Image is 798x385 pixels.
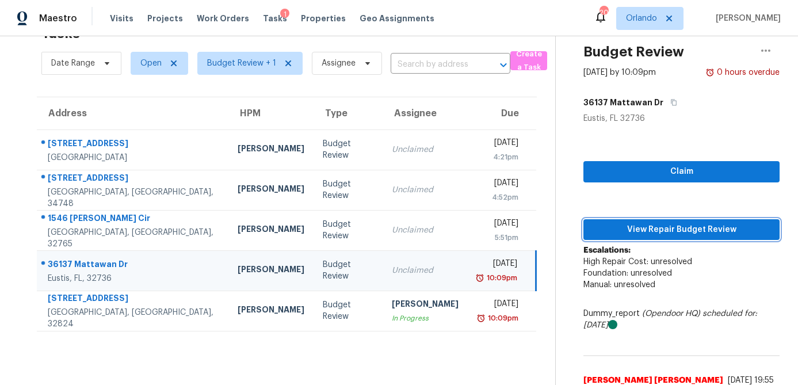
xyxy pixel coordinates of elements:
div: [DATE] [477,298,518,312]
span: Work Orders [197,13,249,24]
span: Foundation: unresolved [583,269,672,277]
span: Properties [301,13,346,24]
span: Geo Assignments [360,13,434,24]
div: [PERSON_NAME] [238,223,304,238]
img: Overdue Alarm Icon [705,67,715,78]
div: Budget Review [323,219,373,242]
div: 1 [280,9,289,20]
div: 10:09pm [486,312,518,324]
div: Budget Review [323,259,373,282]
div: [GEOGRAPHIC_DATA], [GEOGRAPHIC_DATA], 32824 [48,307,219,330]
div: [STREET_ADDRESS] [48,138,219,152]
div: 1546 [PERSON_NAME] Cir [48,212,219,227]
div: Dummy_report [583,308,780,331]
div: [PERSON_NAME] [392,298,459,312]
button: Open [495,57,511,73]
div: In Progress [392,312,459,324]
div: [DATE] [477,177,518,192]
div: [GEOGRAPHIC_DATA], [GEOGRAPHIC_DATA], 32765 [48,227,219,250]
h5: 36137 Mattawan Dr [583,97,663,108]
img: Overdue Alarm Icon [475,272,484,284]
span: Maestro [39,13,77,24]
div: Unclaimed [392,144,459,155]
div: [STREET_ADDRESS] [48,172,219,186]
th: Address [37,97,228,129]
h2: Budget Review [583,46,684,58]
div: 4:52pm [477,192,518,203]
span: Assignee [322,58,356,69]
div: [DATE] [477,218,518,232]
button: Create a Task [510,51,547,70]
img: Overdue Alarm Icon [476,312,486,324]
button: Copy Address [663,92,679,113]
span: Manual: unresolved [583,281,655,289]
div: [PERSON_NAME] [238,143,304,157]
span: Date Range [51,58,95,69]
div: Eustis, FL 32736 [583,113,780,124]
div: [DATE] [477,258,517,272]
span: View Repair Budget Review [593,223,770,237]
span: Tasks [263,14,287,22]
div: [DATE] [477,137,518,151]
span: Open [140,58,162,69]
b: Escalations: [583,246,631,254]
button: View Repair Budget Review [583,219,780,241]
div: 10:09pm [484,272,517,284]
span: Visits [110,13,133,24]
div: Budget Review [323,138,373,161]
div: 20 [600,7,608,18]
span: Orlando [626,13,657,24]
div: Budget Review [323,299,373,322]
span: Projects [147,13,183,24]
span: [PERSON_NAME] [711,13,781,24]
div: Unclaimed [392,224,459,236]
div: Eustis, FL, 32736 [48,273,219,284]
div: Unclaimed [392,265,459,276]
span: Create a Task [516,48,541,74]
i: (Opendoor HQ) [642,310,700,318]
input: Search by address [391,56,478,74]
div: [PERSON_NAME] [238,264,304,278]
h2: Tasks [41,28,80,39]
div: 36137 Mattawan Dr [48,258,219,273]
div: [STREET_ADDRESS] [48,292,219,307]
span: Claim [593,165,770,179]
div: 0 hours overdue [715,67,780,78]
th: Type [314,97,383,129]
th: Due [468,97,536,129]
div: [PERSON_NAME] [238,304,304,318]
th: HPM [228,97,314,129]
div: 4:21pm [477,151,518,163]
div: [DATE] by 10:09pm [583,67,656,78]
span: Budget Review + 1 [207,58,276,69]
div: Budget Review [323,178,373,201]
th: Assignee [383,97,468,129]
div: [PERSON_NAME] [238,183,304,197]
div: [GEOGRAPHIC_DATA], [GEOGRAPHIC_DATA], 34748 [48,186,219,209]
span: High Repair Cost: unresolved [583,258,692,266]
button: Claim [583,161,780,182]
div: [GEOGRAPHIC_DATA] [48,152,219,163]
span: [DATE] 19:55 [728,376,774,384]
div: Unclaimed [392,184,459,196]
div: 5:51pm [477,232,518,243]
